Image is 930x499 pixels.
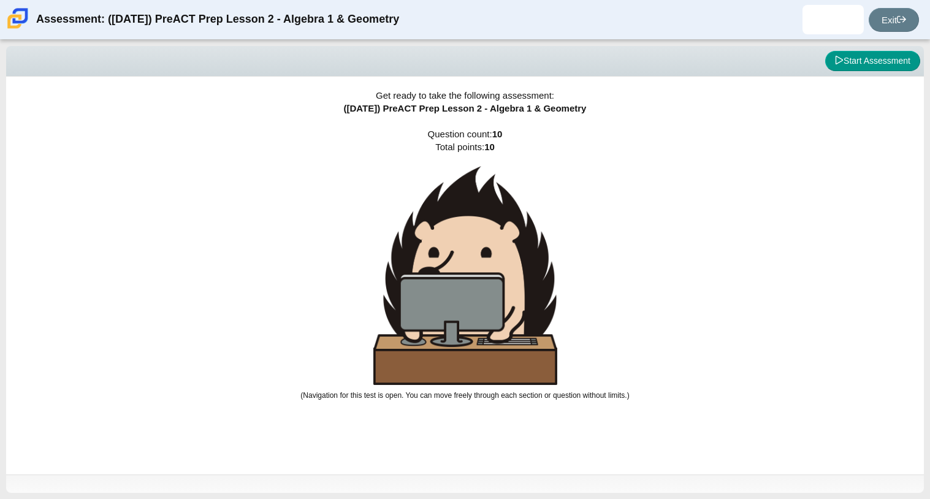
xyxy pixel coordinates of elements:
[869,8,919,32] a: Exit
[300,391,629,400] small: (Navigation for this test is open. You can move freely through each section or question without l...
[36,5,399,34] div: Assessment: ([DATE]) PreACT Prep Lesson 2 - Algebra 1 & Geometry
[344,103,587,113] span: ([DATE]) PreACT Prep Lesson 2 - Algebra 1 & Geometry
[492,129,503,139] b: 10
[5,23,31,33] a: Carmen School of Science & Technology
[376,90,554,101] span: Get ready to take the following assessment:
[825,51,920,72] button: Start Assessment
[823,10,843,29] img: chrisette.jones.eaxHCs
[300,129,629,400] span: Question count: Total points:
[5,6,31,31] img: Carmen School of Science & Technology
[373,166,557,385] img: hedgehog-behind-computer-large.png
[484,142,495,152] b: 10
